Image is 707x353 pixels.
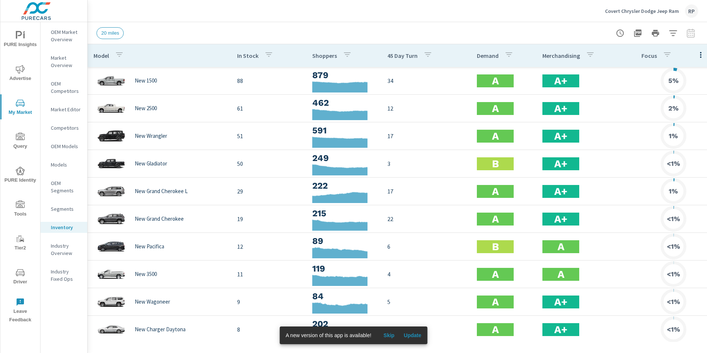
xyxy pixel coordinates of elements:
[312,235,376,247] h3: 89
[97,30,123,36] span: 20 miles
[51,124,81,132] p: Competitors
[477,52,499,59] p: Demand
[380,332,398,339] span: Skip
[237,159,300,168] p: 50
[387,104,465,113] p: 12
[237,104,300,113] p: 61
[51,143,81,150] p: OEM Models
[312,97,376,109] h3: 462
[492,130,499,143] h2: A
[667,270,680,278] h6: <1%
[96,153,126,175] img: glamour
[286,332,372,338] span: A new version of this app is available!
[237,187,300,196] p: 29
[668,105,679,112] h6: 2%
[387,187,465,196] p: 17
[41,178,87,196] div: OEM Segments
[387,52,418,59] p: 45 Day Turn
[51,224,81,231] p: Inventory
[96,235,126,258] img: glamour
[648,26,663,41] button: Print Report
[387,270,465,279] p: 4
[51,205,81,213] p: Segments
[94,52,109,59] p: Model
[554,74,567,87] h2: A+
[96,263,126,285] img: glamour
[542,52,580,59] p: Merchandising
[554,130,567,143] h2: A+
[667,215,680,223] h6: <1%
[557,240,564,253] h2: A
[3,31,38,49] span: PURE Insights
[135,298,170,305] p: New Wagoneer
[51,54,81,69] p: Market Overview
[312,69,376,81] h3: 879
[237,325,300,334] p: 8
[554,102,567,115] h2: A+
[41,159,87,170] div: Models
[135,326,186,333] p: New Charger Daytona
[51,161,81,168] p: Models
[135,188,188,195] p: New Grand Cherokee L
[492,102,499,115] h2: A
[492,185,499,198] h2: A
[312,262,376,275] h3: 119
[96,70,126,92] img: glamour
[554,157,567,170] h2: A+
[492,268,499,281] h2: A
[554,296,567,308] h2: A+
[404,332,421,339] span: Update
[3,200,38,219] span: Tools
[96,125,126,147] img: glamour
[387,242,465,251] p: 6
[554,213,567,226] h2: A+
[96,180,126,202] img: glamour
[669,188,678,195] h6: 1%
[685,4,698,18] div: RP
[41,240,87,259] div: Industry Overview
[554,323,567,336] h2: A+
[387,214,465,223] p: 22
[312,124,376,137] h3: 591
[135,271,157,277] p: New 3500
[237,76,300,85] p: 88
[96,318,126,340] img: glamour
[135,133,167,139] p: New Wrangler
[3,234,38,252] span: Tier2
[41,52,87,71] div: Market Overview
[312,290,376,303] h3: 84
[237,214,300,223] p: 19
[41,27,87,45] div: OEM Market Overview
[41,104,87,115] div: Market Editor
[135,77,157,84] p: New 1500
[492,157,499,170] h2: B
[96,208,126,230] img: glamour
[51,106,81,113] p: Market Editor
[387,159,465,168] p: 3
[3,268,38,286] span: Driver
[492,213,499,226] h2: A
[492,323,499,336] h2: A
[135,216,184,222] p: New Grand Cherokee
[312,152,376,164] h3: 249
[3,99,38,117] span: My Market
[237,242,300,251] p: 12
[666,26,680,41] button: Apply Filters
[51,242,81,257] p: Industry Overview
[96,97,126,119] img: glamour
[667,326,680,333] h6: <1%
[3,133,38,151] span: Query
[312,318,376,330] h3: 202
[237,132,300,140] p: 51
[135,160,167,167] p: New Gladiator
[387,76,465,85] p: 34
[3,65,38,83] span: Advertise
[41,222,87,233] div: Inventory
[96,291,126,313] img: glamour
[492,74,499,87] h2: A
[41,78,87,97] div: OEM Competitors
[312,52,337,59] p: Shoppers
[51,268,81,283] p: Industry Fixed Ops
[41,266,87,284] div: Industry Fixed Ops
[41,122,87,133] div: Competitors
